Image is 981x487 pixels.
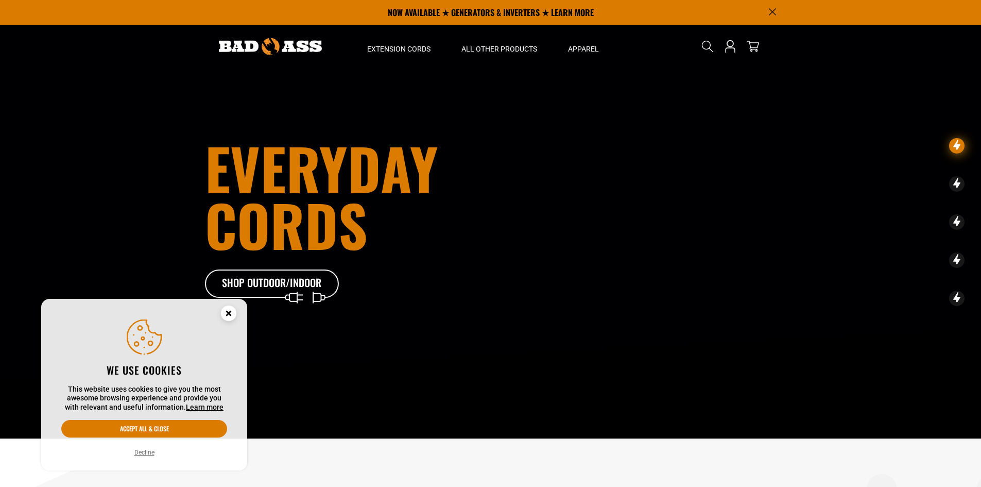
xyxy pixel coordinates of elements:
[41,299,247,471] aside: Cookie Consent
[367,44,431,54] span: Extension Cords
[699,38,716,55] summary: Search
[461,44,537,54] span: All Other Products
[568,44,599,54] span: Apparel
[205,270,339,298] a: Shop Outdoor/Indoor
[61,363,227,377] h2: We use cookies
[131,447,158,458] button: Decline
[553,25,614,68] summary: Apparel
[205,140,548,253] h1: Everyday cords
[61,385,227,412] p: This website uses cookies to give you the most awesome browsing experience and provide you with r...
[446,25,553,68] summary: All Other Products
[352,25,446,68] summary: Extension Cords
[219,38,322,55] img: Bad Ass Extension Cords
[186,403,223,411] a: Learn more
[61,420,227,438] button: Accept all & close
